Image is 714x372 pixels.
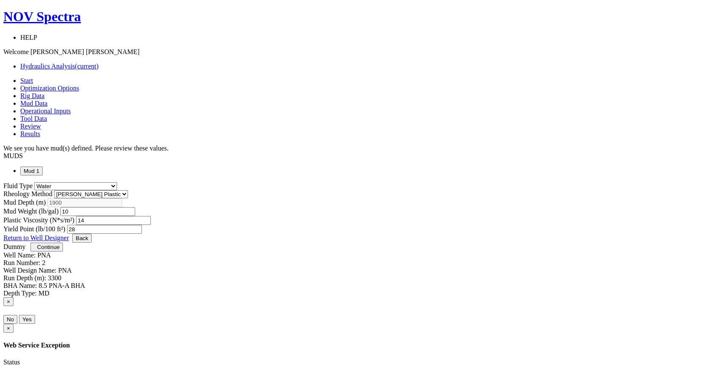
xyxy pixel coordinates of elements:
[30,48,139,55] span: [PERSON_NAME] [PERSON_NAME]
[3,234,69,241] a: Return to Well Designer
[3,208,59,215] label: Mud Weight (lb/gal)
[20,107,71,115] a: Operational Inputs
[3,342,711,349] h4: Web Service Exception
[3,315,17,324] button: No
[37,252,51,259] label: PNA
[3,290,37,297] label: Depth Type:
[3,297,14,306] button: Close
[3,259,41,266] label: Run Number:
[3,145,169,152] span: We see you have mud(s) defined. Please review these values.
[72,234,92,243] button: Back
[7,325,10,331] span: ×
[20,77,33,84] a: Start
[3,225,65,232] label: Yield Point (lb/100 ft²)
[58,267,72,274] label: PNA
[3,182,33,189] label: Fluid Type
[7,298,10,305] span: ×
[3,190,52,197] label: Rheology Method
[20,34,37,41] span: HELP
[38,290,49,297] label: MD
[20,167,43,175] button: Mud 1
[3,243,25,250] a: Dummy
[3,216,74,224] label: Plastic Viscosity (N*s/m²)
[3,324,14,333] button: Close
[42,259,46,266] label: 2
[3,358,20,366] label: Status
[3,9,711,25] a: NOV Spectra
[3,267,57,274] label: Well Design Name:
[3,199,46,206] label: Mud Depth (m)
[20,130,40,137] a: Results
[20,63,98,70] a: Hydraulics Analysis(current)
[75,63,98,70] span: (current)
[20,123,41,130] a: Review
[3,152,23,159] span: MUDS
[30,243,63,252] button: Continue
[20,85,79,92] a: Optimization Options
[39,282,85,289] label: 8.5 PNA-A BHA
[3,274,46,282] label: Run Depth (m):
[3,252,35,259] label: Well Name:
[20,115,47,122] a: Tool Data
[3,282,37,289] label: BHA Name:
[20,100,47,107] a: Mud Data
[3,48,29,55] span: Welcome
[37,244,60,250] span: Continue
[20,92,44,99] a: Rig Data
[19,315,35,324] button: Yes
[48,274,61,282] label: 3300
